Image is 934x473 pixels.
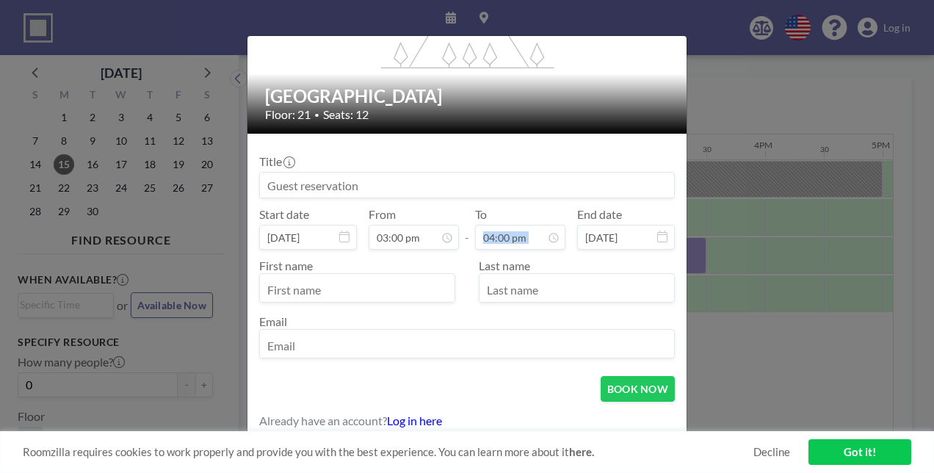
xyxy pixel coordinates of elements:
input: Guest reservation [260,173,674,198]
span: - [465,212,469,245]
label: To [475,207,487,222]
label: Last name [479,259,530,272]
span: Seats: 12 [323,107,369,122]
input: Last name [479,277,674,302]
span: • [314,109,319,120]
label: From [369,207,396,222]
a: Log in here [387,414,442,427]
a: here. [569,445,594,458]
label: First name [259,259,313,272]
input: First name [260,277,455,302]
span: Floor: 21 [265,107,311,122]
label: Start date [259,207,309,222]
input: Email [260,333,674,358]
label: Title [259,154,294,169]
a: Got it! [808,439,911,465]
label: End date [577,207,622,222]
label: Email [259,314,287,328]
span: Roomzilla requires cookies to work properly and provide you with the best experience. You can lea... [23,445,753,459]
button: BOOK NOW [601,376,675,402]
h2: [GEOGRAPHIC_DATA] [265,85,670,107]
span: Already have an account? [259,414,387,428]
a: Decline [753,445,790,459]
